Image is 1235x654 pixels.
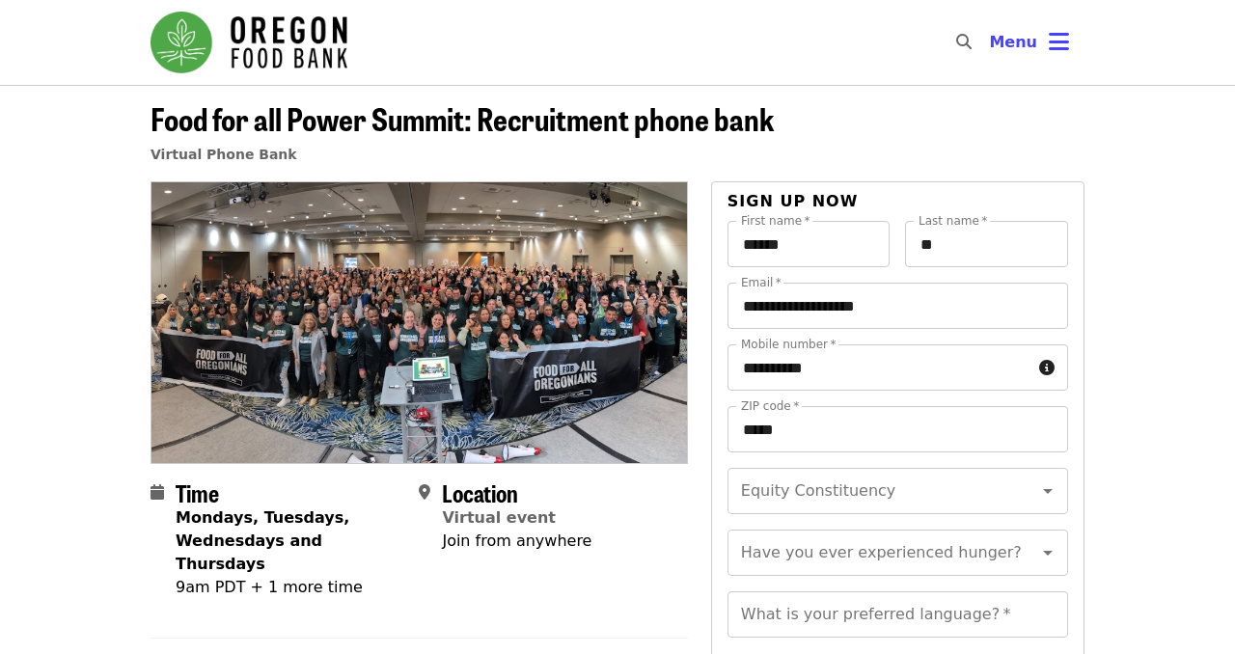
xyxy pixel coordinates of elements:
label: Last name [919,215,987,227]
a: Virtual event [442,508,556,527]
input: First name [727,221,891,267]
i: calendar icon [151,483,164,502]
button: Toggle account menu [974,19,1084,66]
span: Join from anywhere [442,531,591,550]
img: Oregon Food Bank - Home [151,12,347,73]
input: ZIP code [727,406,1068,452]
label: First name [741,215,810,227]
img: Food for all Power Summit: Recruitment phone bank organized by Oregon Food Bank [151,182,687,462]
span: Sign up now [727,192,859,210]
input: What is your preferred language? [727,591,1068,638]
label: Mobile number [741,339,836,350]
input: Mobile number [727,344,1031,391]
div: 9am PDT + 1 more time [176,576,403,599]
i: search icon [956,33,972,51]
span: Menu [989,33,1037,51]
input: Email [727,283,1068,329]
span: Location [442,476,518,509]
span: Time [176,476,219,509]
a: Virtual Phone Bank [151,147,297,162]
input: Last name [905,221,1068,267]
button: Open [1034,539,1061,566]
button: Open [1034,477,1061,504]
label: Email [741,277,782,288]
i: circle-info icon [1039,359,1055,377]
i: bars icon [1049,28,1069,56]
label: ZIP code [741,400,799,412]
strong: Mondays, Tuesdays, Wednesdays and Thursdays [176,508,349,573]
span: Food for all Power Summit: Recruitment phone bank [151,95,774,141]
i: map-marker-alt icon [419,483,430,502]
input: Search [983,19,999,66]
